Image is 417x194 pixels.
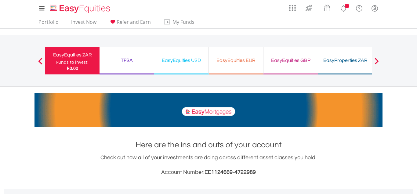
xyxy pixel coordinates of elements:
a: Portfolio [36,19,61,28]
h3: Account Number: [34,168,383,177]
img: EasyEquities_Logo.png [49,4,113,14]
div: EasyEquities GBP [267,56,314,65]
div: EasyEquities EUR [212,56,259,65]
a: Vouchers [318,2,336,13]
div: Check out how all of your investments are doing across different asset classes you hold. [34,153,383,177]
a: Home page [48,2,113,14]
div: EasyEquities USD [158,56,205,65]
img: thrive-v2.svg [304,3,314,13]
img: vouchers-v2.svg [322,3,332,13]
button: Next [371,61,383,67]
div: Funds to invest: [56,59,89,65]
a: Invest Now [69,19,99,28]
a: FAQ's and Support [351,2,367,14]
span: My Funds [163,18,203,26]
span: R0.00 [67,65,78,71]
a: Refer and Earn [107,19,153,28]
div: EasyProperties ZAR [322,56,369,65]
div: TFSA [103,56,150,65]
img: grid-menu-icon.svg [289,5,296,11]
button: Previous [34,61,46,67]
h1: Here are the ins and outs of your account [34,139,383,150]
a: Notifications [336,2,351,14]
div: EasyEquities ZAR [49,51,96,59]
span: Refer and Earn [117,19,151,25]
a: AppsGrid [285,2,300,11]
a: My Profile [367,2,383,15]
span: EE1124669-4722989 [205,169,256,175]
img: EasyMortage Promotion Banner [34,93,383,127]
